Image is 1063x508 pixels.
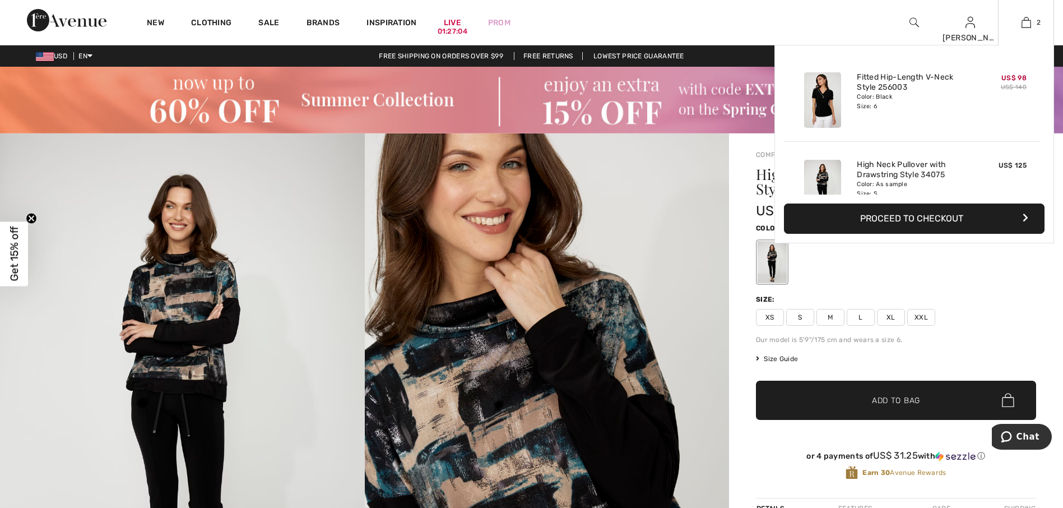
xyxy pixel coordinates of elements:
div: [PERSON_NAME] [943,32,997,44]
span: EN [78,52,92,60]
div: Size: [756,294,777,304]
span: S [786,309,814,326]
span: M [816,309,844,326]
span: Add to Bag [872,394,920,406]
button: Add to Bag [756,381,1036,420]
img: Fitted Hip-Length V-Neck Style 256003 [804,72,841,128]
img: search the website [909,16,919,29]
a: Sign In [965,17,975,27]
span: XS [756,309,784,326]
span: Size Guide [756,354,798,364]
span: L [847,309,875,326]
img: 1ère Avenue [27,9,106,31]
span: US$ 125 [999,161,1027,169]
a: Compli K [756,151,787,159]
strong: Earn 30 [862,469,890,477]
button: Proceed to Checkout [784,204,1045,234]
h1: High Neck Pullover With Drawstring Style 34075 [756,167,990,196]
div: Color: Black Size: 6 [857,93,967,110]
span: Inspiration [366,18,416,30]
a: Free shipping on orders over $99 [370,52,512,60]
button: Close teaser [26,213,37,224]
span: Avenue Rewards [862,468,946,478]
a: Prom [488,17,510,29]
div: Our model is 5'9"/175 cm and wears a size 6. [756,335,1036,345]
div: Color: As sample Size: S [857,180,967,198]
a: Brands [307,18,340,30]
span: Color: [756,224,782,232]
a: Live01:27:04 [444,17,461,29]
a: High Neck Pullover with Drawstring Style 34075 [857,160,967,180]
div: 01:27:04 [438,26,467,37]
a: Free Returns [514,52,583,60]
div: or 4 payments ofUS$ 31.25withSezzle Click to learn more about Sezzle [756,450,1036,465]
span: US$ 125 [756,203,808,219]
div: or 4 payments of with [756,450,1036,461]
img: Bag.svg [1002,393,1014,408]
img: My Info [965,16,975,29]
a: Clothing [191,18,231,30]
span: US$ 31.25 [873,450,918,461]
a: Lowest Price Guarantee [584,52,693,60]
a: Fitted Hip-Length V-Neck Style 256003 [857,72,967,93]
img: Avenue Rewards [846,465,858,481]
span: US$ 98 [1001,74,1027,82]
span: XL [877,309,905,326]
s: US$ 140 [1001,84,1027,91]
a: New [147,18,164,30]
img: Sezzle [935,451,976,461]
span: 2 [1037,17,1041,27]
span: XXL [907,309,935,326]
a: 2 [999,16,1053,29]
img: US Dollar [36,52,54,61]
iframe: Opens a widget where you can chat to one of our agents [992,424,1052,452]
div: As sample [758,241,787,283]
span: USD [36,52,72,60]
a: Sale [258,18,279,30]
img: My Bag [1022,16,1031,29]
span: Get 15% off [8,227,21,281]
img: High Neck Pullover with Drawstring Style 34075 [804,160,841,215]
